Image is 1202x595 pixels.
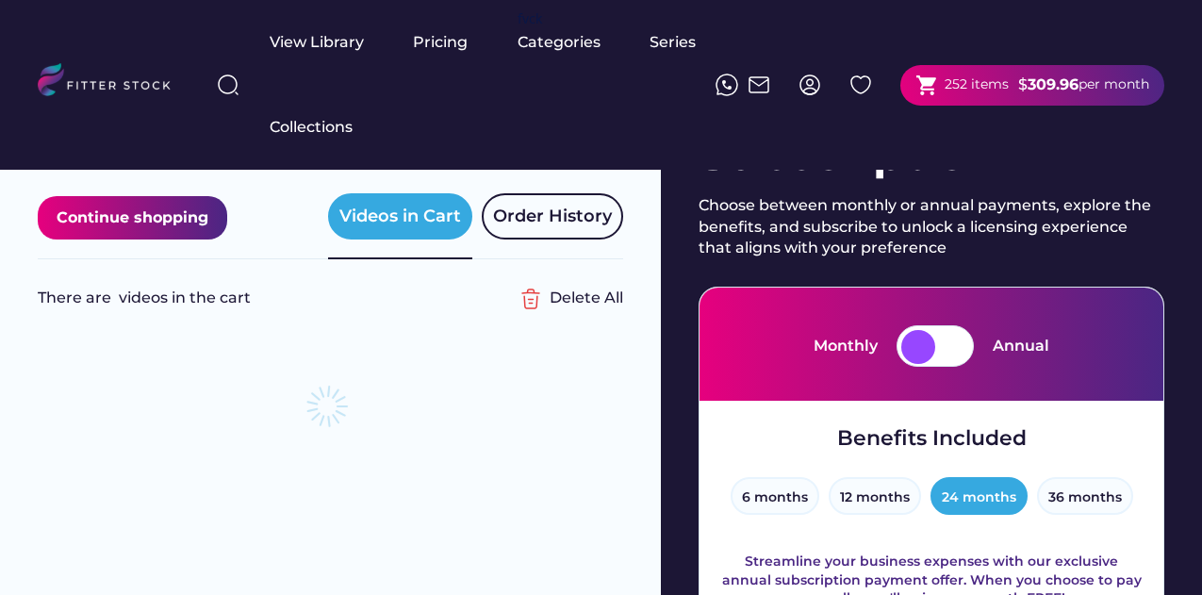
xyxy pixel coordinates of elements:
div: Benefits Included [837,424,1027,454]
img: meteor-icons_whatsapp%20%281%29.svg [716,74,738,96]
div: There are videos in the cart [38,288,512,308]
div: Pricing [413,32,468,53]
img: search-normal%203.svg [217,74,239,96]
div: Choose between monthly or annual payments, explore the benefits, and subscribe to unlock a licens... [699,195,1164,258]
img: Group%201000002356%20%282%29.svg [512,280,550,318]
div: View Library [270,32,364,53]
img: Group%201000002324%20%282%29.svg [849,74,872,96]
iframe: chat widget [1123,520,1183,576]
div: per month [1079,75,1149,94]
div: $ [1018,74,1028,95]
strong: 309.96 [1028,75,1079,93]
div: Categories [518,32,601,53]
div: Annual [993,336,1049,356]
button: 36 months [1037,477,1133,515]
img: LOGO.svg [38,63,187,102]
img: profile-circle.svg [799,74,821,96]
button: 24 months [930,477,1028,515]
div: Monthly [814,336,878,356]
button: 6 months [731,477,819,515]
div: Delete All [550,288,623,308]
div: 252 items [945,75,1009,94]
div: Series [650,32,697,53]
img: Frame%2051.svg [748,74,770,96]
button: 12 months [829,477,921,515]
div: Continue shopping [57,206,208,230]
div: Collections [270,117,353,138]
button: shopping_cart [915,74,939,97]
div: Videos in Cart [339,205,461,228]
div: Order History [493,205,612,228]
div: fvck [518,9,542,28]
